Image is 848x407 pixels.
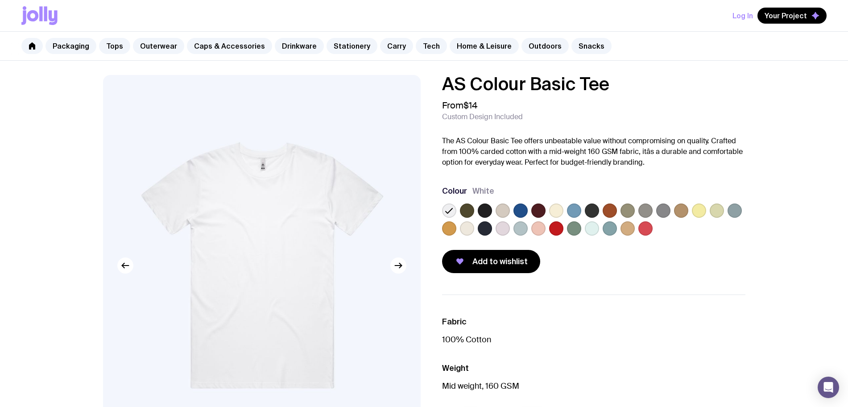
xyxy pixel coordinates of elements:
[442,100,477,111] span: From
[46,38,96,54] a: Packaging
[187,38,272,54] a: Caps & Accessories
[275,38,324,54] a: Drinkware
[442,250,540,273] button: Add to wishlist
[442,316,745,327] h3: Fabric
[450,38,519,54] a: Home & Leisure
[732,8,753,24] button: Log In
[327,38,377,54] a: Stationery
[380,38,413,54] a: Carry
[442,381,745,391] p: Mid weight, 160 GSM
[463,100,477,111] span: $14
[442,136,745,168] p: The AS Colour Basic Tee offers unbeatable value without compromising on quality. Crafted from 100...
[442,186,467,196] h3: Colour
[442,112,523,121] span: Custom Design Included
[472,186,494,196] span: White
[99,38,130,54] a: Tops
[442,334,745,345] p: 100% Cotton
[133,38,184,54] a: Outerwear
[416,38,447,54] a: Tech
[571,38,612,54] a: Snacks
[757,8,827,24] button: Your Project
[818,377,839,398] div: Open Intercom Messenger
[472,256,528,267] span: Add to wishlist
[442,75,745,93] h1: AS Colour Basic Tee
[521,38,569,54] a: Outdoors
[442,363,745,374] h3: Weight
[765,11,807,20] span: Your Project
